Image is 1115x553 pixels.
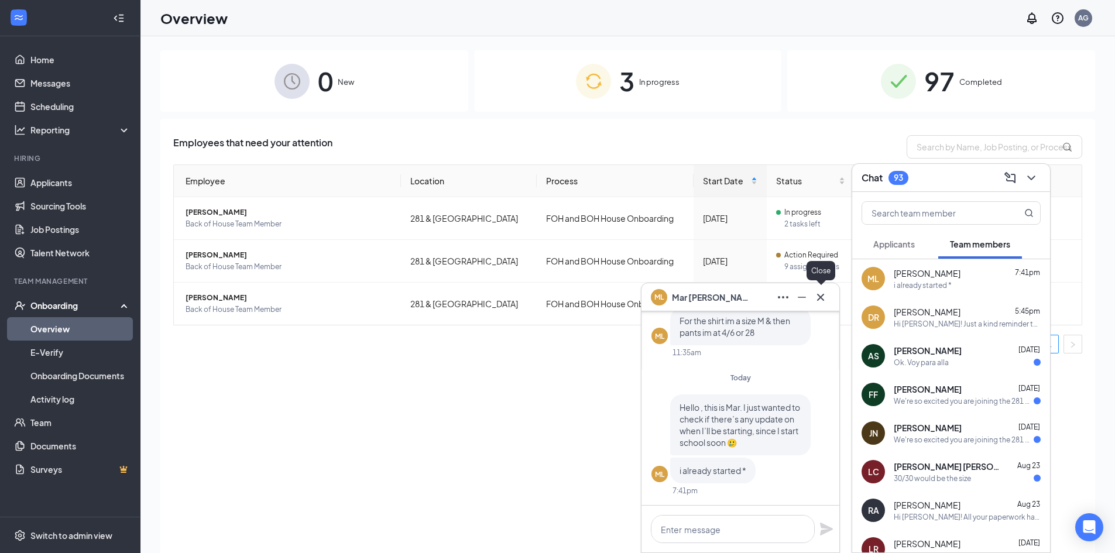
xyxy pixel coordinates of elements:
[30,317,131,341] a: Overview
[811,288,830,307] button: Cross
[950,239,1010,249] span: Team members
[894,499,960,511] span: [PERSON_NAME]
[862,171,883,184] h3: Chat
[186,249,392,261] span: [PERSON_NAME]
[869,389,878,400] div: FF
[792,288,811,307] button: Minimize
[14,300,26,311] svg: UserCheck
[814,290,828,304] svg: Cross
[160,8,228,28] h1: Overview
[868,504,879,516] div: RA
[1024,171,1038,185] svg: ChevronDown
[1017,500,1040,509] span: Aug 23
[30,71,131,95] a: Messages
[186,207,392,218] span: [PERSON_NAME]
[894,319,1041,329] div: Hi [PERSON_NAME]! Just a kind reminder to complete your onboarding paperwork so we can get you st...
[1025,11,1039,25] svg: Notifications
[894,345,962,356] span: [PERSON_NAME]
[537,197,694,240] td: FOH and BOH House Onboarding
[784,249,838,261] span: Action Required
[795,290,809,304] svg: Minimize
[655,331,664,341] div: ML
[894,435,1034,445] div: We're so excited you are joining the 281 & Trenton [DEMOGRAPHIC_DATA]-fil-Ateam ! Do you know any...
[894,538,960,549] span: [PERSON_NAME]
[1003,171,1017,185] svg: ComposeMessage
[401,240,537,283] td: 281 & [GEOGRAPHIC_DATA]
[1022,169,1041,187] button: ChevronDown
[894,512,1041,522] div: Hi [PERSON_NAME]! All your paperwork has been completed and you are now in the system. Please get...
[1018,345,1040,354] span: [DATE]
[869,427,878,439] div: JN
[680,315,790,338] span: For the shirt im a size M & then pants im at 4/6 or 28
[1015,307,1040,315] span: 5:45pm
[894,473,971,483] div: 30/30 would be the size
[401,165,537,197] th: Location
[807,261,835,280] div: Close
[776,174,836,187] span: Status
[907,135,1082,159] input: Search by Name, Job Posting, or Process
[819,522,833,536] svg: Plane
[894,306,960,318] span: [PERSON_NAME]
[868,311,879,323] div: DR
[862,202,1001,224] input: Search team member
[30,171,131,194] a: Applicants
[401,283,537,325] td: 281 & [GEOGRAPHIC_DATA]
[338,76,354,88] span: New
[873,239,915,249] span: Applicants
[959,76,1002,88] span: Completed
[30,95,131,118] a: Scheduling
[30,241,131,265] a: Talent Network
[672,291,754,304] span: Mar [PERSON_NAME]
[14,153,128,163] div: Hiring
[894,267,960,279] span: [PERSON_NAME]
[1069,341,1076,348] span: right
[680,402,800,448] span: Hello , this is Mar. I just wanted to check if there’s any update on when I’ll be starting, since...
[894,383,962,395] span: [PERSON_NAME]
[1078,13,1089,23] div: AG
[1051,11,1065,25] svg: QuestionInfo
[186,261,392,273] span: Back of House Team Member
[537,240,694,283] td: FOH and BOH House Onboarding
[30,48,131,71] a: Home
[1018,384,1040,393] span: [DATE]
[30,387,131,411] a: Activity log
[673,348,701,358] div: 11:35am
[1015,268,1040,277] span: 7:41pm
[186,218,392,230] span: Back of House Team Member
[730,373,751,382] span: Today
[14,124,26,136] svg: Analysis
[30,300,121,311] div: Onboarding
[1001,169,1020,187] button: ComposeMessage
[1018,423,1040,431] span: [DATE]
[894,422,962,434] span: [PERSON_NAME]
[1018,538,1040,547] span: [DATE]
[774,288,792,307] button: Ellipses
[680,465,746,476] span: i already started *
[30,341,131,364] a: E-Verify
[1017,461,1040,470] span: Aug 23
[1063,335,1082,353] button: right
[673,486,698,496] div: 7:41pm
[894,280,952,290] div: i already started *
[173,135,332,159] span: Employees that need your attention
[894,461,999,472] span: [PERSON_NAME] [PERSON_NAME]
[767,165,855,197] th: Status
[14,276,128,286] div: Team Management
[924,61,955,101] span: 97
[868,350,879,362] div: AS
[894,173,903,183] div: 93
[868,466,879,478] div: LC
[784,261,845,273] span: 9 assigned tasks
[1063,335,1082,353] li: Next Page
[655,469,664,479] div: ML
[30,364,131,387] a: Onboarding Documents
[401,197,537,240] td: 281 & [GEOGRAPHIC_DATA]
[186,292,392,304] span: [PERSON_NAME]
[30,530,112,541] div: Switch to admin view
[537,283,694,325] td: FOH and BOH House Onboarding
[30,411,131,434] a: Team
[894,396,1034,406] div: We're so excited you are joining the 281 & Trenton [DEMOGRAPHIC_DATA]-fil-Ateam ! Do you know any...
[14,530,26,541] svg: Settings
[867,273,879,284] div: ML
